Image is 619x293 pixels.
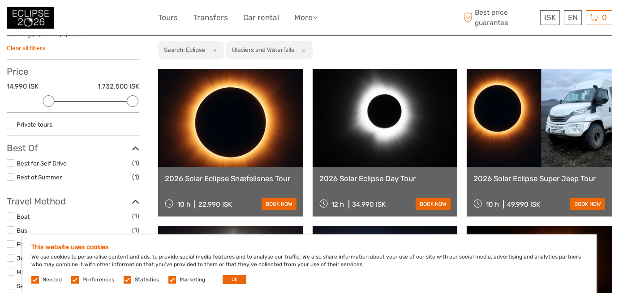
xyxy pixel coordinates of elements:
label: Marketing [180,276,205,284]
div: 34.990 ISK [352,200,386,208]
span: 10 h [486,200,499,208]
img: 3312-44506bfc-dc02-416d-ac4c-c65cb0cf8db4_logo_small.jpg [7,7,54,29]
a: Tours [158,11,178,24]
div: Showing ( ) out of ( ) tours [7,30,139,44]
a: Transfers [193,11,228,24]
span: (1) [132,172,139,182]
label: Preferences [82,276,114,284]
a: Best of Summer [17,174,62,181]
div: 49.990 ISK [507,200,540,208]
a: Flying [17,241,33,248]
a: 2026 Solar Eclipse Day Tour [319,174,451,183]
a: Boat [17,213,30,220]
a: Best for Self Drive [17,160,67,167]
a: Clear all filters [7,44,45,51]
div: We use cookies to personalise content and ads, to provide social media features and to analyse ou... [22,234,597,293]
span: 0 [601,13,608,22]
span: ISK [544,13,556,22]
a: Bus [17,227,27,234]
a: Self-Drive [17,282,45,289]
span: (1) [132,211,139,221]
button: Open LiveChat chat widget [103,14,114,25]
span: Best price guarantee [461,8,538,27]
label: 1.732.500 ISK [98,82,139,91]
button: x [207,45,219,55]
label: Needed [43,276,62,284]
a: Private tours [17,121,52,128]
div: EN [564,10,582,25]
a: book now [416,198,451,210]
h3: Best Of [7,143,139,153]
span: (1) [132,225,139,235]
span: 12 h [332,200,344,208]
p: We're away right now. Please check back later! [13,16,101,23]
h3: Price [7,66,139,77]
label: 14.990 ISK [7,82,39,91]
a: book now [262,198,297,210]
a: 2026 Solar Eclipse Snæfellsnes Tour [165,174,297,183]
h3: Travel Method [7,196,139,207]
a: Car rental [243,11,279,24]
button: x [296,45,308,55]
h5: This website uses cookies [31,243,588,251]
span: (1) [132,158,139,168]
label: Statistics [135,276,159,284]
button: OK [223,275,246,284]
a: 2026 Solar Eclipse Super Jeep Tour [473,174,605,183]
a: Jeep / 4x4 [17,255,47,262]
a: book now [570,198,605,210]
a: Mini Bus / Car [17,268,55,276]
div: 22.990 ISK [198,200,232,208]
span: 10 h [177,200,190,208]
h2: Glaciers and Waterfalls [232,46,294,53]
h2: Search: Eclipse [164,46,206,53]
a: More [294,11,318,24]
